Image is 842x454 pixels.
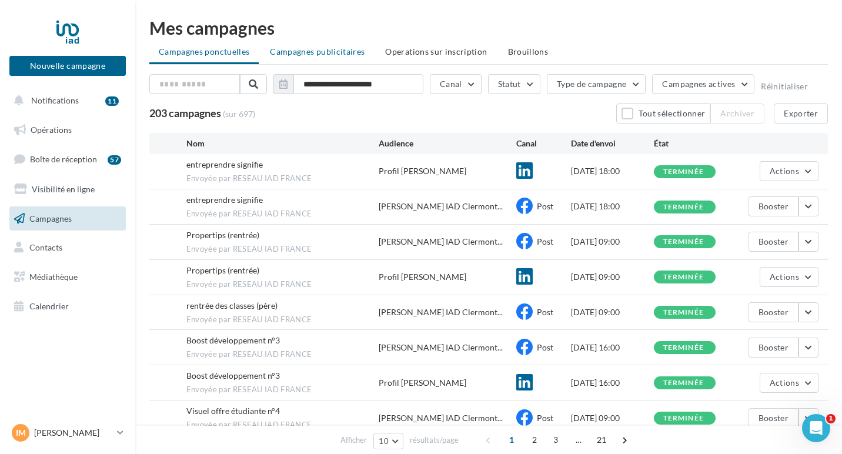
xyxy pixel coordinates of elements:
[516,138,572,149] div: Canal
[537,236,553,246] span: Post
[186,335,280,345] span: Boost développement n°3
[186,370,280,380] span: Boost développement n°3
[7,177,128,202] a: Visibilité en ligne
[149,19,828,36] div: Mes campagnes
[29,301,69,311] span: Calendrier
[547,74,646,94] button: Type de campagne
[616,104,710,123] button: Tout sélectionner
[502,430,521,449] span: 1
[525,430,544,449] span: 2
[663,273,704,281] div: terminée
[826,414,836,423] span: 1
[654,138,736,149] div: État
[7,235,128,260] a: Contacts
[379,236,503,248] span: [PERSON_NAME] IAD Clermont...
[186,159,263,169] span: entreprendre signifie
[186,349,379,360] span: Envoyée par RESEAU IAD FRANCE
[663,344,704,352] div: terminée
[186,315,379,325] span: Envoyée par RESEAU IAD FRANCE
[663,379,704,387] div: terminée
[186,406,280,416] span: Visuel offre étudiante n°4
[592,430,612,449] span: 21
[770,272,799,282] span: Actions
[186,265,259,275] span: Propertips (rentrée)
[379,271,466,283] div: Profil [PERSON_NAME]
[186,301,278,311] span: rentrée des classes (père)
[749,232,798,252] button: Booster
[760,161,818,181] button: Actions
[537,413,553,423] span: Post
[569,430,588,449] span: ...
[108,155,121,165] div: 57
[537,307,553,317] span: Post
[223,108,255,120] span: (sur 697)
[7,294,128,319] a: Calendrier
[663,168,704,176] div: terminée
[16,427,26,439] span: IM
[571,306,653,318] div: [DATE] 09:00
[770,166,799,176] span: Actions
[29,213,72,223] span: Campagnes
[571,201,653,212] div: [DATE] 18:00
[537,201,553,211] span: Post
[652,74,754,94] button: Campagnes actives
[802,414,830,442] iframe: Intercom live chat
[30,154,97,164] span: Boîte de réception
[749,408,798,428] button: Booster
[571,342,653,353] div: [DATE] 16:00
[186,230,259,240] span: Propertips (rentrée)
[29,272,78,282] span: Médiathèque
[7,118,128,142] a: Opérations
[761,82,808,91] button: Réinitialiser
[749,338,798,358] button: Booster
[9,422,126,444] a: IM [PERSON_NAME]
[663,238,704,246] div: terminée
[7,146,128,172] a: Boîte de réception57
[379,436,389,446] span: 10
[537,342,553,352] span: Post
[571,138,653,149] div: Date d'envoi
[7,206,128,231] a: Campagnes
[379,306,503,318] span: [PERSON_NAME] IAD Clermont...
[186,209,379,219] span: Envoyée par RESEAU IAD FRANCE
[385,46,487,56] span: Operations sur inscription
[186,279,379,290] span: Envoyée par RESEAU IAD FRANCE
[186,138,379,149] div: Nom
[571,236,653,248] div: [DATE] 09:00
[770,378,799,388] span: Actions
[7,265,128,289] a: Médiathèque
[31,95,79,105] span: Notifications
[186,420,379,430] span: Envoyée par RESEAU IAD FRANCE
[662,79,735,89] span: Campagnes actives
[410,435,459,446] span: résultats/page
[379,138,516,149] div: Audience
[270,46,365,56] span: Campagnes publicitaires
[546,430,565,449] span: 3
[186,244,379,255] span: Envoyée par RESEAU IAD FRANCE
[149,106,221,119] span: 203 campagnes
[508,46,549,56] span: Brouillons
[663,415,704,422] div: terminée
[31,125,72,135] span: Opérations
[7,88,123,113] button: Notifications 11
[430,74,482,94] button: Canal
[710,104,764,123] button: Archiver
[488,74,540,94] button: Statut
[379,165,466,177] div: Profil [PERSON_NAME]
[340,435,367,446] span: Afficher
[749,302,798,322] button: Booster
[186,385,379,395] span: Envoyée par RESEAU IAD FRANCE
[571,412,653,424] div: [DATE] 09:00
[663,203,704,211] div: terminée
[34,427,112,439] p: [PERSON_NAME]
[379,201,503,212] span: [PERSON_NAME] IAD Clermont...
[774,104,828,123] button: Exporter
[373,433,403,449] button: 10
[29,242,62,252] span: Contacts
[9,56,126,76] button: Nouvelle campagne
[760,267,818,287] button: Actions
[571,377,653,389] div: [DATE] 16:00
[571,271,653,283] div: [DATE] 09:00
[186,195,263,205] span: entreprendre signifie
[760,373,818,393] button: Actions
